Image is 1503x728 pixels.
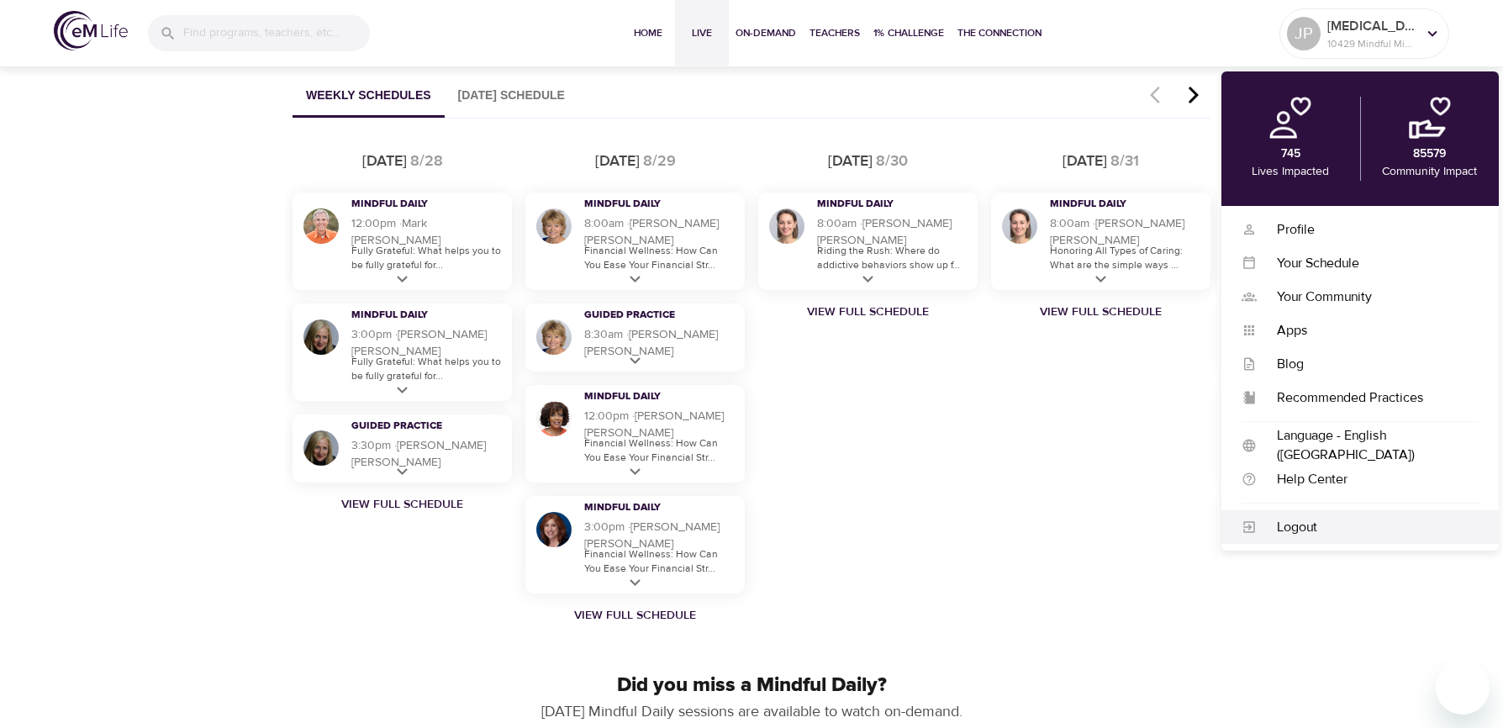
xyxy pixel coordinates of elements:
p: Financial Wellness: How Can You Ease Your Financial Str... [584,436,736,465]
a: View Full Schedule [984,303,1217,320]
img: community.png [1409,97,1451,139]
h3: Mindful Daily [584,390,715,404]
div: Apps [1257,321,1479,340]
a: View Full Schedule [751,303,984,320]
p: 745 [1281,145,1300,163]
div: Blog [1257,355,1479,374]
div: 8/29 [643,150,676,172]
div: [DATE] [595,150,640,172]
button: [DATE] Schedule [445,75,578,118]
div: [DATE] [1063,150,1107,172]
h3: Mindful Daily [1050,198,1180,212]
p: Lives Impacted [1252,163,1329,181]
div: 8/31 [1110,150,1139,172]
h3: Mindful Daily [584,198,715,212]
div: [DATE] [362,150,407,172]
div: JP [1287,17,1321,50]
img: personal.png [1269,97,1311,139]
img: Lisa Wickham [534,317,574,357]
div: Recommended Practices [1257,388,1479,408]
img: Deanna Burkett [767,206,807,246]
span: 1% Challenge [873,24,944,42]
div: Your Schedule [1257,254,1479,273]
div: Profile [1257,220,1479,240]
img: Deanna Burkett [999,206,1040,246]
p: Riding the Rush: Where do addictive behaviors show up f... [817,244,969,272]
a: View Full Schedule [286,496,519,513]
img: Diane Renz [301,317,341,357]
h3: Mindful Daily [351,309,482,323]
img: Diane Renz [301,428,341,468]
h5: 12:00pm · Mark [PERSON_NAME] [351,215,504,249]
a: View Full Schedule [519,607,751,624]
h5: 8:00am · [PERSON_NAME] [PERSON_NAME] [584,215,736,249]
p: Community Impact [1382,163,1477,181]
div: Help Center [1257,470,1479,489]
p: Did you miss a Mindful Daily? [293,670,1210,700]
h5: 3:00pm · [PERSON_NAME] [PERSON_NAME] [351,326,504,360]
div: [DATE] [828,150,873,172]
img: Janet Alston Jackson [534,398,574,439]
div: 8/28 [410,150,443,172]
div: 8/30 [876,150,908,172]
p: Financial Wellness: How Can You Ease Your Financial Str... [584,547,736,576]
h5: 12:00pm · [PERSON_NAME] [PERSON_NAME] [584,408,736,441]
h3: Mindful Daily [817,198,947,212]
p: Fully Grateful: What helps you to be fully grateful for... [351,244,504,272]
p: [DATE] Mindful Daily sessions are available to watch on-demand. [436,700,1067,723]
h5: 8:00am · [PERSON_NAME] [PERSON_NAME] [1050,215,1202,249]
p: 85579 [1413,145,1446,163]
img: Mark Pirtle [301,206,341,246]
h3: Guided Practice [584,309,715,323]
p: [MEDICAL_DATA] [1327,16,1416,36]
iframe: Button to launch messaging window [1436,661,1490,715]
img: Lisa Wickham [534,206,574,246]
h3: Mindful Daily [351,198,482,212]
span: Home [628,24,668,42]
p: Honoring All Types of Caring: What are the simple ways ... [1050,244,1202,272]
span: On-Demand [736,24,796,42]
p: Financial Wellness: How Can You Ease Your Financial Str... [584,244,736,272]
input: Find programs, teachers, etc... [183,15,370,51]
div: Language - English ([GEOGRAPHIC_DATA]) [1257,426,1479,465]
h5: 3:30pm · [PERSON_NAME] [PERSON_NAME] [351,437,504,471]
span: Teachers [810,24,860,42]
div: Logout [1257,518,1479,537]
img: logo [54,11,128,50]
img: Elaine Smookler [534,509,574,550]
p: Fully Grateful: What helps you to be fully grateful for... [351,355,504,383]
h3: Guided Practice [351,419,482,434]
h3: Mindful Daily [584,501,715,515]
h5: 8:30am · [PERSON_NAME] [PERSON_NAME] [584,326,736,360]
p: 10429 Mindful Minutes [1327,36,1416,51]
span: The Connection [957,24,1042,42]
h5: 3:00pm · [PERSON_NAME] [PERSON_NAME] [584,519,736,552]
h5: 8:00am · [PERSON_NAME] [PERSON_NAME] [817,215,969,249]
div: Your Community [1257,288,1479,307]
button: Weekly Schedules [293,75,445,118]
span: Live [682,24,722,42]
